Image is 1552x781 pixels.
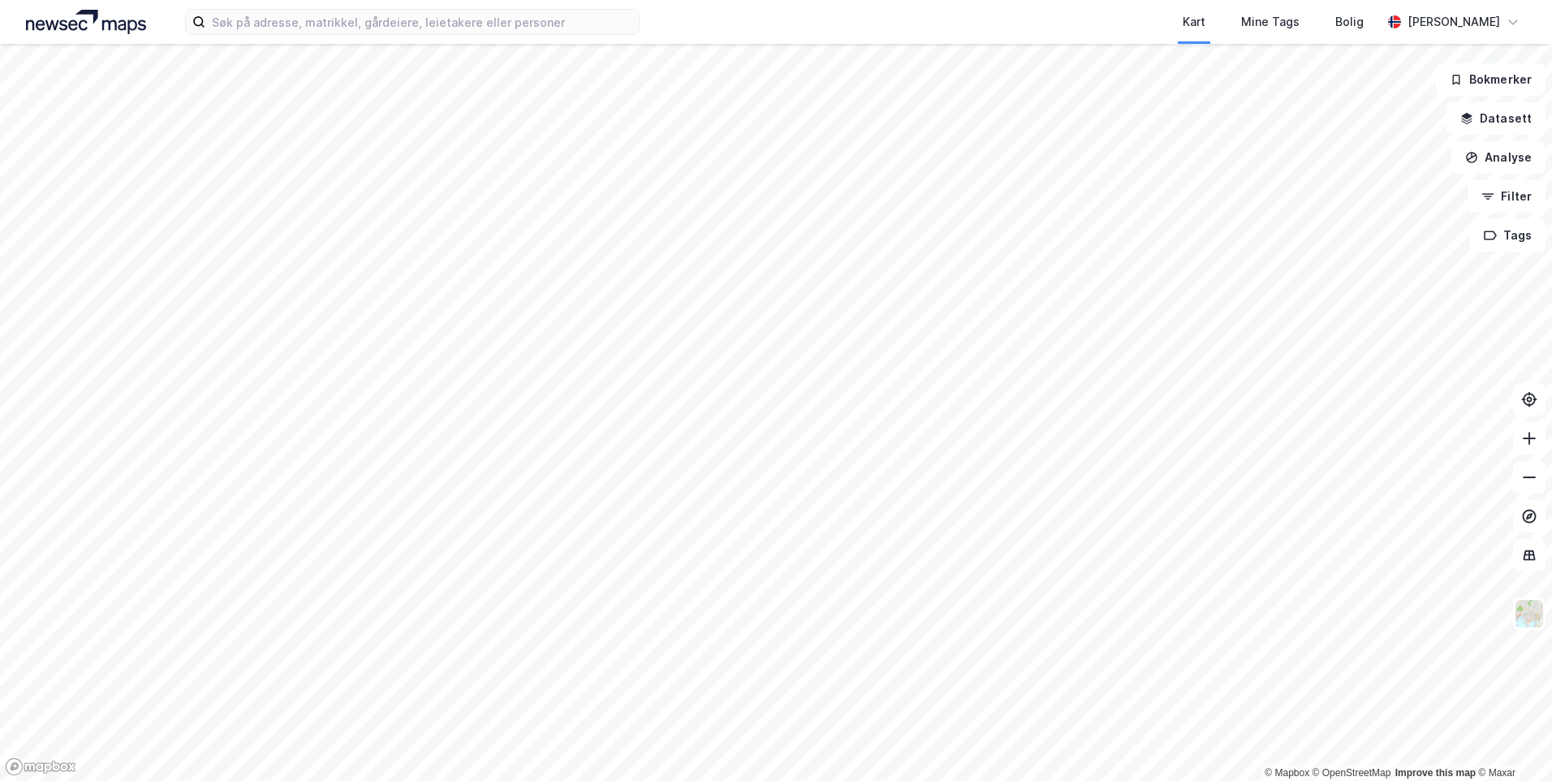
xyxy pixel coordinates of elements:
[1471,703,1552,781] div: Kontrollprogram for chat
[1265,767,1309,779] a: Mapbox
[1408,12,1500,32] div: [PERSON_NAME]
[1436,63,1546,96] button: Bokmerker
[1395,767,1476,779] a: Improve this map
[1451,141,1546,174] button: Analyse
[1446,102,1546,135] button: Datasett
[1313,767,1391,779] a: OpenStreetMap
[5,757,76,776] a: Mapbox homepage
[1468,180,1546,213] button: Filter
[1183,12,1205,32] div: Kart
[1335,12,1364,32] div: Bolig
[1470,219,1546,252] button: Tags
[1514,598,1545,629] img: Z
[26,10,146,34] img: logo.a4113a55bc3d86da70a041830d287a7e.svg
[1471,703,1552,781] iframe: Chat Widget
[1241,12,1300,32] div: Mine Tags
[205,10,639,34] input: Søk på adresse, matrikkel, gårdeiere, leietakere eller personer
